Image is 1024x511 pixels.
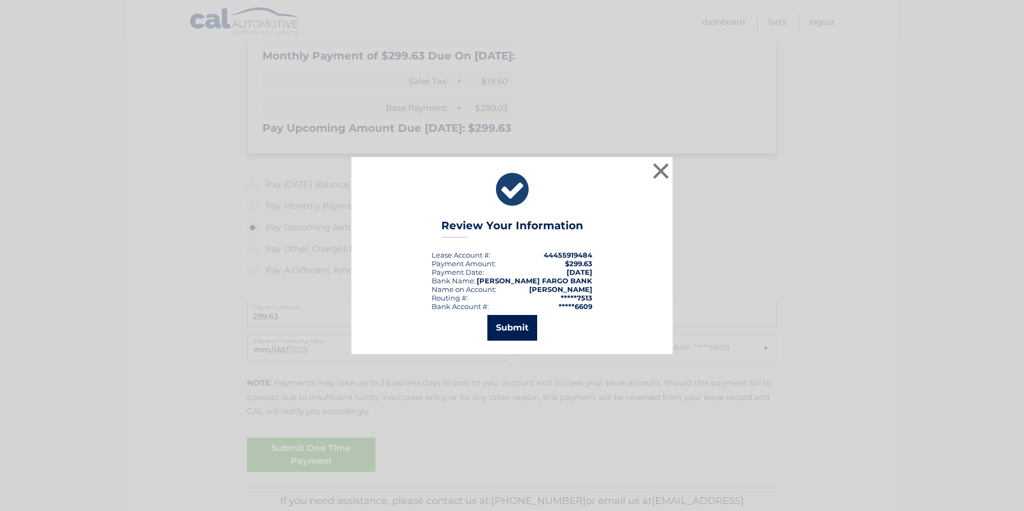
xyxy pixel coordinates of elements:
[544,251,592,259] strong: 44455919484
[432,251,491,259] div: Lease Account #:
[432,285,496,294] div: Name on Account:
[565,259,592,268] span: $299.63
[432,302,489,311] div: Bank Account #:
[487,315,537,341] button: Submit
[432,259,496,268] div: Payment Amount:
[650,160,672,182] button: ×
[441,219,583,238] h3: Review Your Information
[567,268,592,276] span: [DATE]
[432,268,484,276] div: :
[432,276,476,285] div: Bank Name:
[529,285,592,294] strong: [PERSON_NAME]
[432,294,468,302] div: Routing #:
[432,268,483,276] span: Payment Date
[477,276,592,285] strong: [PERSON_NAME] FARGO BANK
